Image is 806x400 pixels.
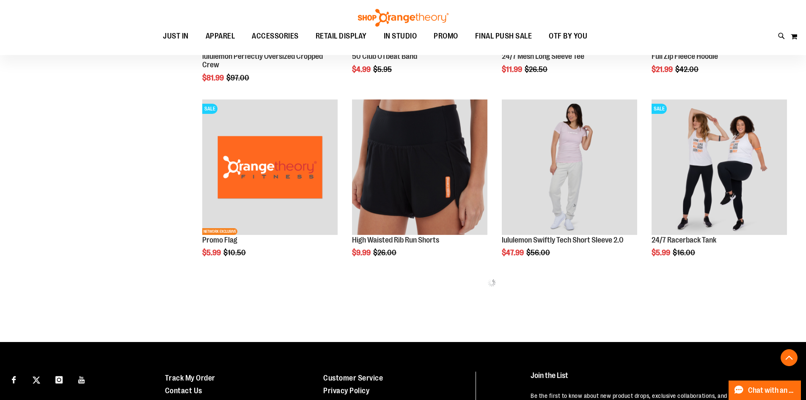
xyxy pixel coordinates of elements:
span: $4.99 [352,65,372,74]
span: OTF BY YOU [549,27,587,46]
div: product [647,95,791,279]
a: 24/7 Mesh Long Sleeve Tee [502,52,584,61]
span: $16.00 [673,248,696,257]
button: Chat with an Expert [729,381,801,400]
a: Customer Service [323,374,383,382]
a: Visit our X page [29,372,44,386]
a: Product image for Promo Flag OrangeSALENETWORK EXCLUSIVE [202,99,338,236]
button: Back To Top [781,349,798,366]
a: 50 Club OTbeat Band [352,52,417,61]
a: Visit our Instagram page [52,372,66,386]
a: lululemon Swiftly Tech Short Sleeve 2.0 [502,236,624,244]
span: SALE [202,104,217,114]
img: 24/7 Racerback Tank [652,99,787,235]
span: $5.99 [202,248,222,257]
span: $10.50 [223,248,247,257]
span: IN STUDIO [384,27,417,46]
span: $97.00 [226,74,250,82]
span: $81.99 [202,74,225,82]
a: lululemon Swiftly Tech Short Sleeve 2.0 [502,99,637,236]
span: NETWORK EXCLUSIVE [202,228,237,235]
span: $21.99 [652,65,674,74]
span: ACCESSORIES [252,27,299,46]
span: $42.00 [675,65,700,74]
a: Track My Order [165,374,215,382]
span: $47.99 [502,248,525,257]
span: $9.99 [352,248,372,257]
a: High Waisted Rib Run Shorts [352,236,439,244]
span: JUST IN [163,27,189,46]
span: $5.99 [652,248,671,257]
img: Twitter [33,376,40,384]
a: Promo Flag [202,236,237,244]
img: Shop Orangetheory [357,9,450,27]
span: $11.99 [502,65,523,74]
img: lululemon Swiftly Tech Short Sleeve 2.0 [502,99,637,235]
a: 24/7 Racerback Tank [652,236,716,244]
span: FINAL PUSH SALE [475,27,532,46]
a: High Waisted Rib Run Shorts [352,99,487,236]
a: Visit our Youtube page [74,372,89,386]
span: $26.50 [525,65,549,74]
span: SALE [652,104,667,114]
span: PROMO [434,27,458,46]
a: Privacy Policy [323,386,369,395]
p: Be the first to know about new product drops, exclusive collaborations, and shopping events! [531,392,787,400]
a: lululemon Perfectly Oversized Cropped Crew [202,52,323,69]
span: $26.00 [373,248,398,257]
span: $5.95 [373,65,393,74]
h4: Join the List [531,372,787,387]
div: product [348,95,492,279]
a: Visit our Facebook page [6,372,21,386]
a: Contact Us [165,386,202,395]
a: Full Zip Fleece Hoodie [652,52,718,61]
img: High Waisted Rib Run Shorts [352,99,487,235]
span: APPAREL [206,27,235,46]
div: product [198,95,342,279]
div: product [498,95,641,279]
a: 24/7 Racerback TankSALE [652,99,787,236]
img: Product image for Promo Flag Orange [202,99,338,235]
span: Chat with an Expert [748,386,796,394]
img: ias-spinner.gif [487,279,496,287]
span: RETAIL DISPLAY [316,27,367,46]
span: $56.00 [526,248,551,257]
